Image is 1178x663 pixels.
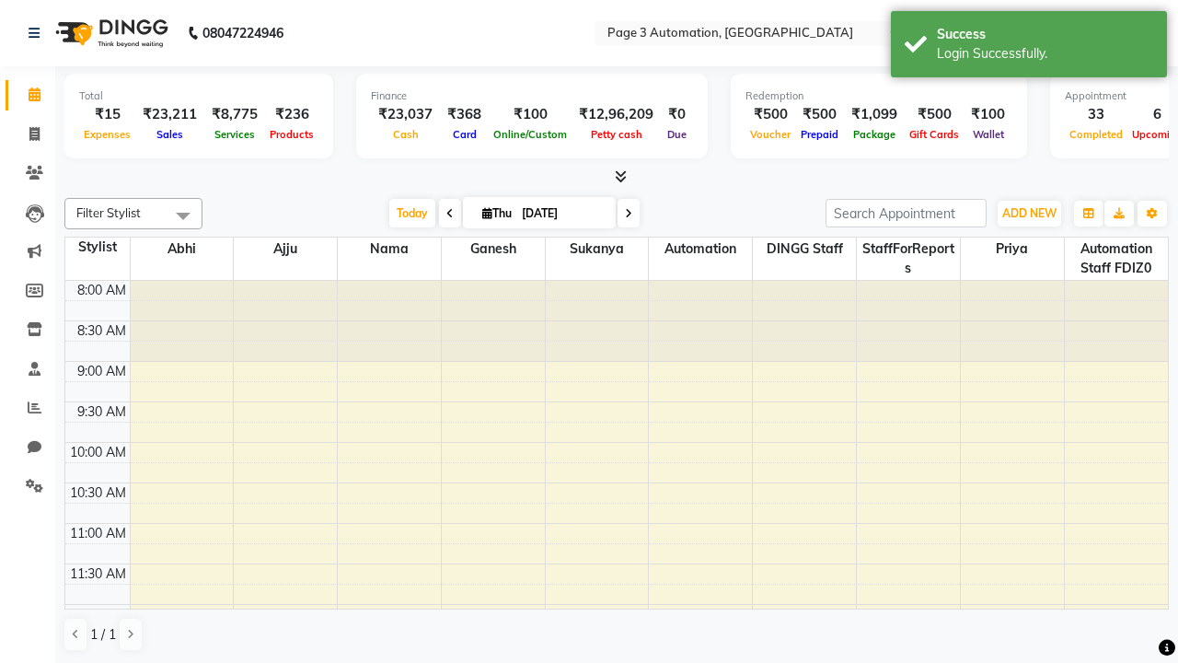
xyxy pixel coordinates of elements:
[79,128,135,141] span: Expenses
[371,104,440,125] div: ₹23,037
[905,128,964,141] span: Gift Cards
[489,104,572,125] div: ₹100
[961,238,1064,261] span: Priya
[1065,128,1127,141] span: Completed
[74,402,130,422] div: 9:30 AM
[586,128,647,141] span: Petty cash
[135,104,204,125] div: ₹23,211
[826,199,987,227] input: Search Appointment
[937,25,1153,44] div: Success
[440,104,489,125] div: ₹368
[76,205,141,220] span: Filter Stylist
[937,44,1153,64] div: Login Successfully.
[66,564,130,584] div: 11:30 AM
[131,238,234,261] span: Abhi
[74,362,130,381] div: 9:00 AM
[79,88,318,104] div: Total
[389,199,435,227] span: Today
[796,128,843,141] span: Prepaid
[516,200,608,227] input: 2025-09-04
[79,104,135,125] div: ₹15
[849,128,900,141] span: Package
[210,128,260,141] span: Services
[964,104,1012,125] div: ₹100
[795,104,844,125] div: ₹500
[998,201,1061,227] button: ADD NEW
[47,7,173,59] img: logo
[388,128,423,141] span: Cash
[66,524,130,543] div: 11:00 AM
[489,128,572,141] span: Online/Custom
[204,104,265,125] div: ₹8,775
[661,104,693,125] div: ₹0
[1065,238,1168,280] span: Automation Staff fDIZ0
[905,104,964,125] div: ₹500
[66,483,130,503] div: 10:30 AM
[67,605,130,624] div: 12:00 PM
[572,104,661,125] div: ₹12,96,209
[968,128,1009,141] span: Wallet
[753,238,856,261] span: DINGG Staff
[478,206,516,220] span: Thu
[65,238,130,257] div: Stylist
[442,238,545,261] span: Ganesh
[152,128,188,141] span: Sales
[66,443,130,462] div: 10:00 AM
[649,238,752,261] span: Automation
[844,104,905,125] div: ₹1,099
[338,238,441,261] span: Nama
[745,128,795,141] span: Voucher
[265,104,318,125] div: ₹236
[74,281,130,300] div: 8:00 AM
[857,238,960,280] span: StaffForReports
[74,321,130,341] div: 8:30 AM
[663,128,691,141] span: Due
[745,104,795,125] div: ₹500
[448,128,481,141] span: Card
[234,238,337,261] span: Ajju
[202,7,283,59] b: 08047224946
[745,88,1012,104] div: Redemption
[1065,104,1127,125] div: 33
[90,625,116,645] span: 1 / 1
[546,238,649,261] span: Sukanya
[265,128,318,141] span: Products
[371,88,693,104] div: Finance
[1002,206,1057,220] span: ADD NEW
